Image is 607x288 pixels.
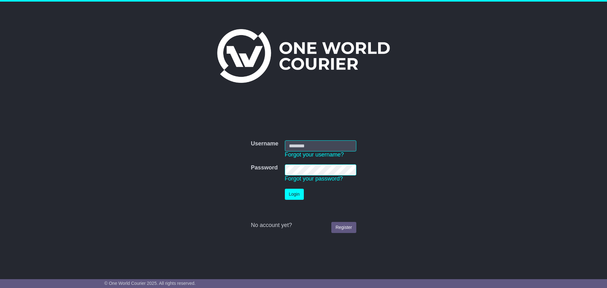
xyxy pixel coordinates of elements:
img: One World [217,29,390,83]
div: No account yet? [251,222,356,229]
label: Username [251,140,278,147]
span: © One World Courier 2025. All rights reserved. [104,281,196,286]
a: Register [331,222,356,233]
a: Forgot your password? [285,175,343,182]
label: Password [251,164,278,171]
button: Login [285,189,304,200]
a: Forgot your username? [285,151,344,158]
